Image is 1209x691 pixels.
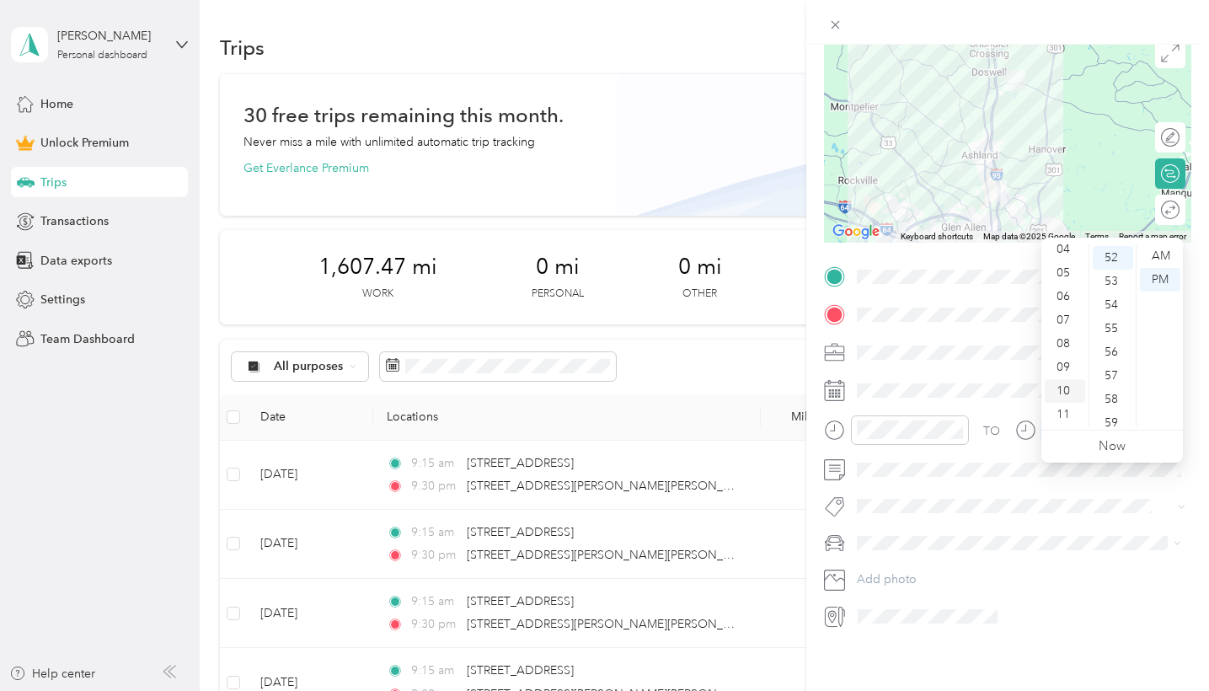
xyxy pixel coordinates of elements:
div: TO [983,422,1000,440]
div: 58 [1093,388,1133,411]
a: Report a map error [1119,232,1186,241]
div: 09 [1045,356,1085,379]
button: Keyboard shortcuts [901,231,973,243]
div: 10 [1045,379,1085,403]
div: 55 [1093,317,1133,340]
div: 05 [1045,261,1085,285]
div: 53 [1093,270,1133,293]
img: Google [828,221,884,243]
div: 11 [1045,403,1085,426]
div: PM [1140,268,1180,292]
div: 52 [1093,246,1133,270]
a: Now [1099,438,1126,454]
div: 59 [1093,411,1133,435]
div: 04 [1045,238,1085,261]
div: 08 [1045,332,1085,356]
a: Open this area in Google Maps (opens a new window) [828,221,884,243]
div: AM [1140,244,1180,268]
iframe: Everlance-gr Chat Button Frame [1115,597,1209,691]
div: 56 [1093,340,1133,364]
div: 07 [1045,308,1085,332]
button: Add photo [851,568,1191,592]
div: 57 [1093,364,1133,388]
div: 06 [1045,285,1085,308]
a: Terms (opens in new tab) [1085,232,1109,241]
span: Map data ©2025 Google [983,232,1075,241]
div: 54 [1093,293,1133,317]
